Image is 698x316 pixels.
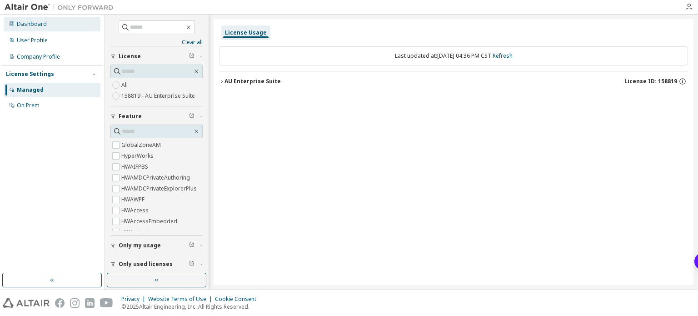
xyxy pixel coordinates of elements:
[85,298,95,308] img: linkedin.svg
[215,296,262,303] div: Cookie Consent
[121,140,163,150] label: GlobalZoneAM
[6,70,54,78] div: License Settings
[110,46,203,66] button: License
[110,39,203,46] a: Clear all
[224,78,281,85] div: AU Enterprise Suite
[17,86,44,94] div: Managed
[121,205,150,216] label: HWAccess
[55,298,65,308] img: facebook.svg
[110,254,203,274] button: Only used licenses
[110,106,203,126] button: Feature
[119,113,142,120] span: Feature
[3,298,50,308] img: altair_logo.svg
[121,194,146,205] label: HWAWPF
[100,298,113,308] img: youtube.svg
[189,53,194,60] span: Clear filter
[17,20,47,28] div: Dashboard
[624,78,677,85] span: License ID: 158819
[121,161,150,172] label: HWAIFPBS
[225,29,267,36] div: License Usage
[219,46,688,65] div: Last updated at: [DATE] 04:36 PM CST
[121,303,262,311] p: © 2025 Altair Engineering, Inc. All Rights Reserved.
[70,298,80,308] img: instagram.svg
[121,80,130,90] label: All
[17,102,40,109] div: On Prem
[5,3,118,12] img: Altair One
[121,150,155,161] label: HyperWorks
[121,172,192,183] label: HWAMDCPrivateAuthoring
[119,53,141,60] span: License
[121,216,179,227] label: HWAccessEmbedded
[121,296,148,303] div: Privacy
[121,90,197,101] label: 158819 - AU Enterprise Suite
[121,227,152,238] label: HWActivate
[110,236,203,256] button: Only my usage
[189,261,194,268] span: Clear filter
[119,242,161,249] span: Only my usage
[148,296,215,303] div: Website Terms of Use
[17,53,60,60] div: Company Profile
[121,183,199,194] label: HWAMDCPrivateExplorerPlus
[17,37,48,44] div: User Profile
[189,113,194,120] span: Clear filter
[119,261,173,268] span: Only used licenses
[189,242,194,249] span: Clear filter
[219,71,688,91] button: AU Enterprise SuiteLicense ID: 158819
[493,52,513,60] a: Refresh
